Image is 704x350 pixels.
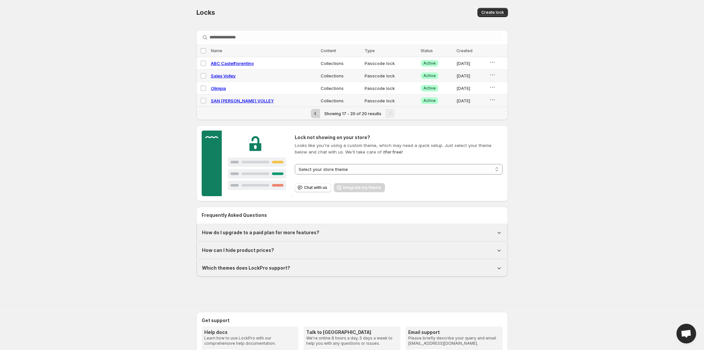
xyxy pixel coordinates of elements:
[211,73,236,78] a: Sales Volley
[306,336,398,346] p: We're online 8 hours a day, 5 days a week to help you with any questions or issues.
[211,98,274,103] a: SAN [PERSON_NAME] VOLLEY
[306,329,398,336] h3: Talk to [GEOGRAPHIC_DATA]
[363,94,419,107] td: Passcode lock
[363,57,419,70] td: Passcode lock
[363,70,419,82] td: Passcode lock
[304,185,327,190] span: Chat with us
[408,329,500,336] h3: Email support
[423,61,436,66] span: Active
[321,48,336,53] span: Content
[202,212,503,218] h2: Frequently Asked Questions
[454,70,487,82] td: [DATE]
[202,317,503,324] h2: Get support
[295,183,331,192] button: Chat with us
[202,247,274,254] h1: How can I hide product prices?
[481,10,504,15] span: Create lock
[202,229,319,236] h1: How do I upgrade to a paid plan for more features?
[319,94,363,107] td: Collections
[454,57,487,70] td: [DATE]
[204,336,296,346] p: Learn how to use LockPro with our comprehensive help documentation.
[324,111,381,116] span: Showing 17 - 20 of 20 results
[454,82,487,94] td: [DATE]
[196,9,215,16] span: Locks
[385,149,403,154] strong: for free!
[196,107,508,120] nav: Pagination
[319,70,363,82] td: Collections
[211,48,222,53] span: Name
[202,265,290,271] h1: Which themes does LockPro support?
[319,57,363,70] td: Collections
[211,61,254,66] a: ABC Castelfiorentino
[319,82,363,94] td: Collections
[423,86,436,91] span: Active
[365,48,375,53] span: Type
[421,48,433,53] span: Status
[204,329,296,336] h3: Help docs
[311,109,320,118] button: Previous
[423,98,436,103] span: Active
[295,142,502,155] p: Looks like you're using a custom theme, which may need a quick setup. Just select your theme belo...
[408,336,500,346] p: Please briefly describe your query and email [EMAIL_ADDRESS][DOMAIN_NAME].
[454,94,487,107] td: [DATE]
[456,48,473,53] span: Created
[423,73,436,78] span: Active
[202,131,292,196] img: Customer support
[477,8,508,17] button: Create lock
[295,134,502,141] h2: Lock not showing on your store?
[211,86,226,91] a: Olimpia
[676,324,696,343] a: Open chat
[363,82,419,94] td: Passcode lock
